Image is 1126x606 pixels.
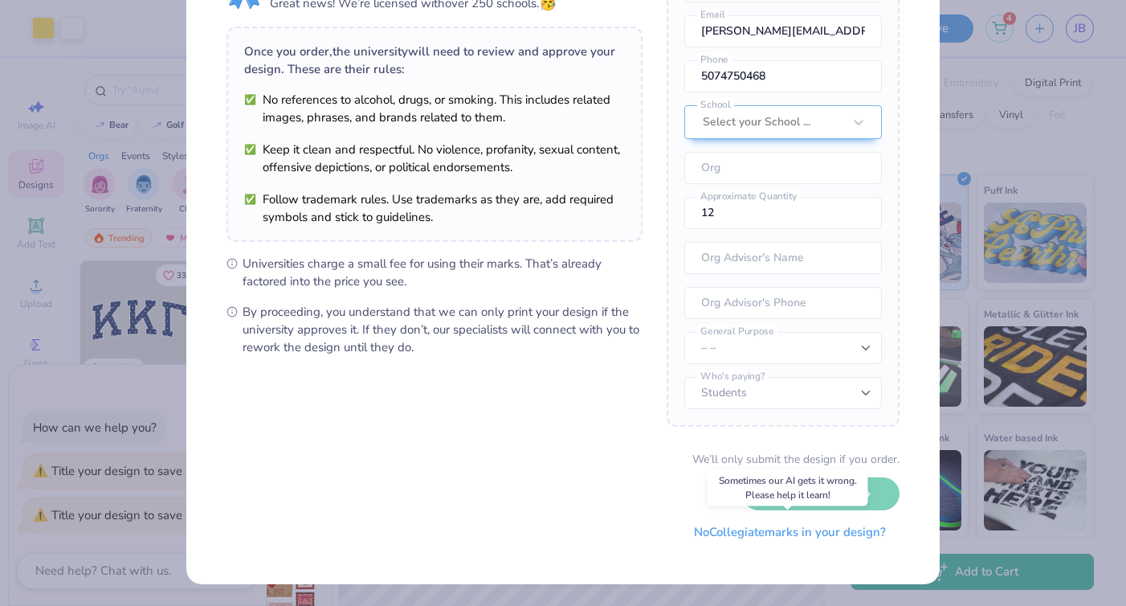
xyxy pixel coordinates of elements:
span: By proceeding, you understand that we can only print your design if the university approves it. I... [243,303,643,356]
div: We’ll only submit the design if you order. [692,451,900,468]
input: Org Advisor's Phone [684,287,882,319]
div: Once you order, the university will need to review and approve your design. These are their rules: [244,43,625,78]
li: No references to alcohol, drugs, or smoking. This includes related images, phrases, and brands re... [244,91,625,126]
input: Phone [684,60,882,92]
div: Sometimes our AI gets it wrong. Please help it learn! [708,469,868,506]
li: Follow trademark rules. Use trademarks as they are, add required symbols and stick to guidelines. [244,190,625,226]
span: Universities charge a small fee for using their marks. That’s already factored into the price you... [243,255,643,290]
input: Email [684,15,882,47]
input: Org Advisor's Name [684,242,882,274]
li: Keep it clean and respectful. No violence, profanity, sexual content, offensive depictions, or po... [244,141,625,176]
input: Org [684,152,882,184]
button: NoCollegiatemarks in your design? [680,516,900,549]
input: Approximate Quantity [684,197,882,229]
